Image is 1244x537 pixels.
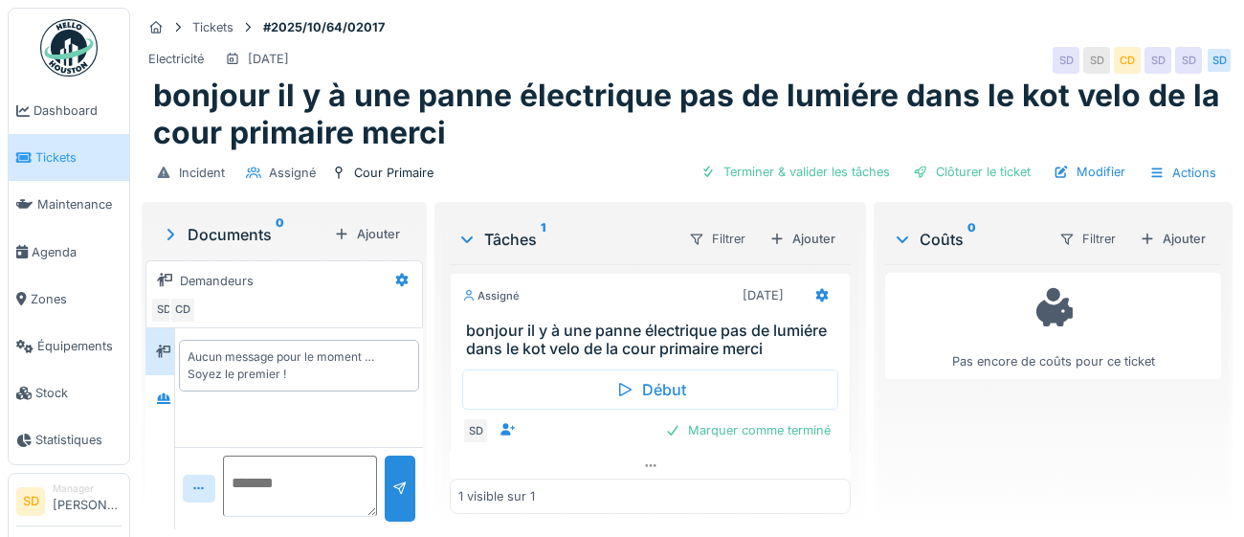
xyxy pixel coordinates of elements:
[53,481,122,496] div: Manager
[248,50,289,68] div: [DATE]
[276,223,284,246] sup: 0
[541,228,545,251] sup: 1
[462,369,838,410] div: Début
[35,431,122,449] span: Statistiques
[40,19,98,77] img: Badge_color-CXgf-gQk.svg
[35,148,122,167] span: Tickets
[9,181,129,228] a: Maintenance
[16,487,45,516] li: SD
[466,322,842,358] h3: bonjour il y à une panne électrique pas de lumiére dans le kot velo de la cour primaire merci
[255,18,392,36] strong: #2025/10/64/02017
[180,272,254,290] div: Demandeurs
[32,243,122,261] span: Agenda
[1051,225,1124,253] div: Filtrer
[153,78,1221,151] h1: bonjour il y à une panne électrique pas de lumiére dans le kot velo de la cour primaire merci
[9,323,129,369] a: Équipements
[1114,47,1141,74] div: CD
[53,481,122,523] li: [PERSON_NAME]
[35,384,122,402] span: Stock
[9,87,129,134] a: Dashboard
[762,226,843,252] div: Ajouter
[458,487,535,505] div: 1 visible sur 1
[462,288,520,304] div: Assigné
[161,223,326,246] div: Documents
[1053,47,1079,74] div: SD
[9,416,129,463] a: Statistiques
[33,101,122,120] span: Dashboard
[905,159,1038,185] div: Clôturer le ticket
[9,369,129,416] a: Stock
[1132,226,1213,252] div: Ajouter
[326,221,408,247] div: Ajouter
[1046,159,1133,185] div: Modifier
[680,225,754,253] div: Filtrer
[1141,159,1225,187] div: Actions
[743,286,784,304] div: [DATE]
[354,164,433,182] div: Cour Primaire
[16,481,122,527] a: SD Manager[PERSON_NAME]
[179,164,225,182] div: Incident
[657,417,838,443] div: Marquer comme terminé
[462,417,489,444] div: SD
[967,228,976,251] sup: 0
[148,50,204,68] div: Electricité
[1206,47,1233,74] div: SD
[1175,47,1202,74] div: SD
[188,348,411,383] div: Aucun message pour le moment … Soyez le premier !
[9,229,129,276] a: Agenda
[37,337,122,355] span: Équipements
[37,195,122,213] span: Maintenance
[192,18,233,36] div: Tickets
[9,276,129,323] a: Zones
[898,281,1209,370] div: Pas encore de coûts pour ce ticket
[9,134,129,181] a: Tickets
[1083,47,1110,74] div: SD
[693,159,898,185] div: Terminer & valider les tâches
[31,290,122,308] span: Zones
[457,228,673,251] div: Tâches
[169,297,196,324] div: CD
[1144,47,1171,74] div: SD
[269,164,316,182] div: Assigné
[893,228,1043,251] div: Coûts
[150,297,177,324] div: SD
